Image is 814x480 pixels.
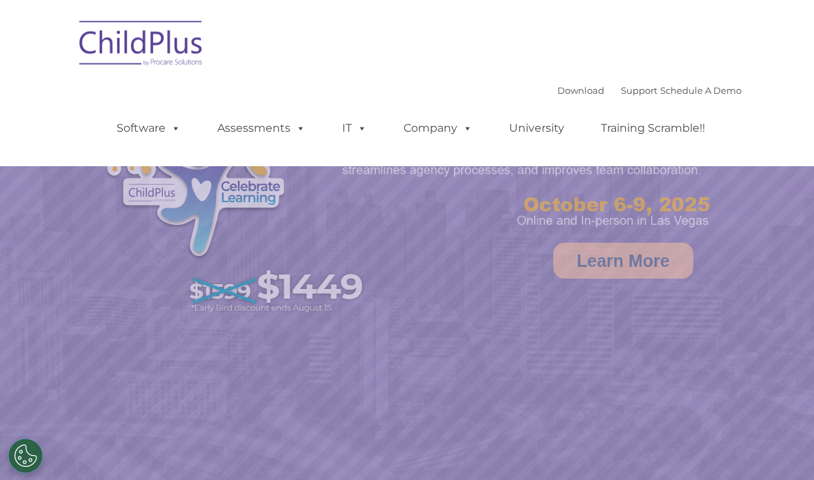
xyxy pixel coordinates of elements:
[390,114,486,142] a: Company
[103,114,195,142] a: Software
[495,114,578,142] a: University
[328,114,381,142] a: IT
[553,243,693,279] a: Learn More
[72,11,210,80] img: ChildPlus by Procare Solutions
[557,85,604,96] a: Download
[582,331,814,480] iframe: Chat Widget
[587,114,719,142] a: Training Scramble!!
[621,85,657,96] a: Support
[8,439,43,473] button: Cookies Settings
[557,85,742,96] font: |
[660,85,742,96] a: Schedule A Demo
[203,114,319,142] a: Assessments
